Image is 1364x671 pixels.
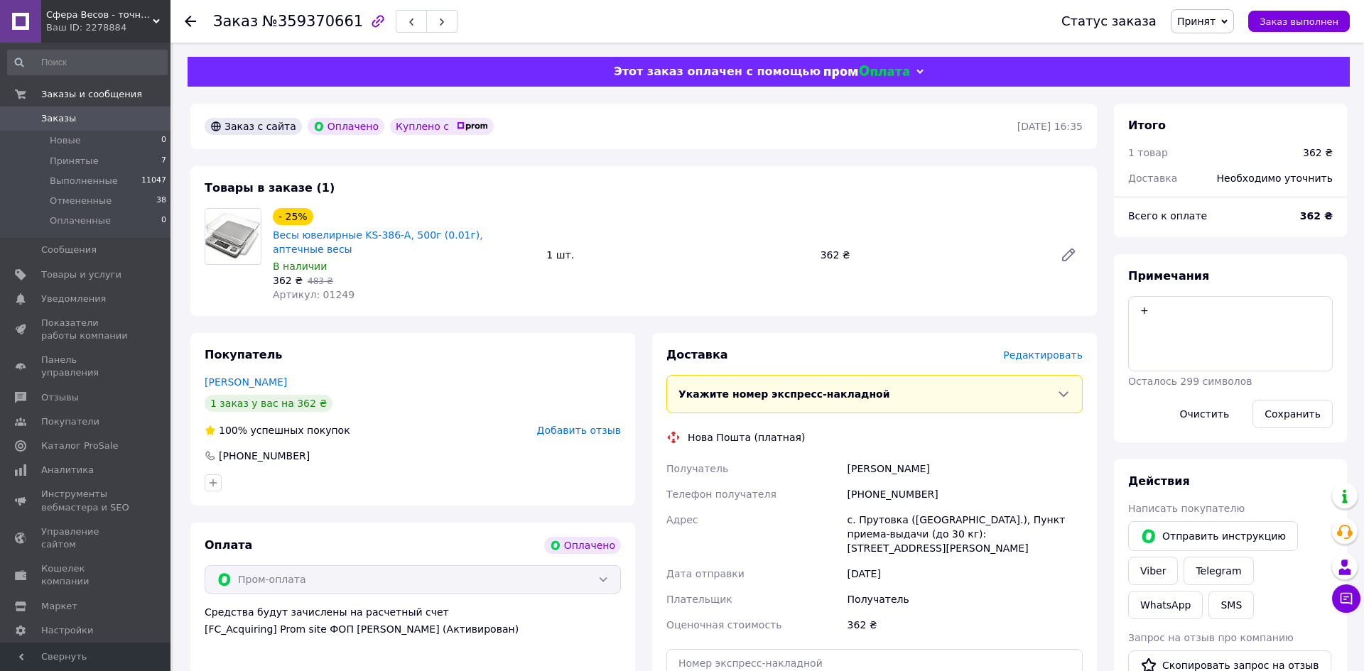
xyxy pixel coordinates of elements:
[1168,400,1242,428] button: Очистить
[41,268,121,281] span: Товары и услуги
[41,600,77,613] span: Маркет
[217,449,311,463] div: [PHONE_NUMBER]
[41,562,131,588] span: Кошелек компании
[141,175,166,187] span: 11047
[41,488,131,513] span: Инструменты вебмастера и SEO
[1128,147,1168,158] span: 1 товар
[1128,474,1190,488] span: Действия
[684,430,808,444] div: Нова Пошта (платная)
[273,261,327,272] span: В наличии
[50,195,112,207] span: Отмененные
[1248,11,1350,32] button: Заказ выполнен
[273,208,313,225] div: - 25%
[213,13,258,30] span: Заказ
[41,525,131,551] span: Управление сайтом
[308,118,384,135] div: Оплачено
[1017,121,1083,132] time: [DATE] 16:35
[537,425,621,436] span: Добавить отзыв
[678,388,890,400] span: Укажите номер экспресс-накладной
[41,244,97,256] span: Сообщения
[262,13,363,30] span: №359370661
[1128,557,1178,585] a: Viber
[824,65,909,79] img: evopay logo
[41,464,94,476] span: Аналитика
[1128,210,1207,222] span: Всего к оплате
[1061,14,1157,28] div: Статус заказа
[41,415,99,428] span: Покупатели
[41,354,131,379] span: Панель управления
[1128,503,1245,514] span: Написать покупателю
[205,622,621,636] div: [FC_Acquiring] Prom site ФОП [PERSON_NAME] (Активирован)
[161,134,166,147] span: 0
[1128,591,1203,619] a: WhatsApp
[541,245,814,265] div: 1 шт.
[50,214,111,227] span: Оплаченные
[205,538,252,552] span: Оплата
[219,425,247,436] span: 100%
[1177,16,1216,27] span: Принят
[1208,163,1341,194] div: Необходимо уточнить
[1260,16,1338,27] span: Заказ выполнен
[845,481,1086,507] div: [PHONE_NUMBER]
[457,122,488,131] img: prom
[41,391,79,404] span: Отзывы
[205,212,261,261] img: Весы ювелирные KS-386-A, 500г (0.01г), аптечные весы
[273,229,483,255] a: Весы ювелирные KS-386-A, 500г (0.01г), аптечные весы
[50,134,81,147] span: Новые
[41,440,118,452] span: Каталог ProSale
[666,489,776,500] span: Телефон получателя
[273,275,303,286] span: 362 ₴
[41,88,142,101] span: Заказы и сообщения
[1128,269,1209,283] span: Примечания
[41,624,93,637] span: Настройки
[1128,632,1294,643] span: Запрос на отзыв про компанию
[815,245,1049,265] div: 362 ₴
[50,155,99,168] span: Принятые
[666,463,728,474] span: Получатель
[205,395,332,412] div: 1 заказ у вас на 362 ₴
[1128,521,1298,551] button: Отправить инструкцию
[308,276,333,286] span: 483 ₴
[161,155,166,168] span: 7
[1184,557,1253,585] a: Telegram
[41,317,131,342] span: Показатели работы компании
[1128,296,1333,371] textarea: +
[205,605,621,636] div: Средства будут зачислены на расчетный счет
[1208,591,1254,619] button: SMS
[1128,376,1252,387] span: Осталось 299 символов
[666,348,728,361] span: Доставка
[1128,119,1166,132] span: Итого
[1300,210,1333,222] b: 362 ₴
[614,65,821,78] span: Этот заказ оплачен с помощью
[41,112,76,125] span: Заказы
[845,561,1086,587] div: [DATE]
[41,293,106,305] span: Уведомления
[666,594,732,605] span: Плательщик
[1128,173,1177,184] span: Доставка
[1252,400,1333,428] button: Сохранить
[845,507,1086,561] div: с. Прутовка ([GEOGRAPHIC_DATA].), Пункт приема-выдачи (до 30 кг): [STREET_ADDRESS][PERSON_NAME]
[156,195,166,207] span: 38
[7,50,168,75] input: Поиск
[205,423,350,437] div: успешных покупок
[666,619,782,631] span: Оценочная стоимость
[845,612,1086,638] div: 362 ₴
[50,175,118,187] span: Выполненные
[185,14,196,28] div: Вернуться назад
[205,181,335,195] span: Товары в заказе (1)
[845,587,1086,612] div: Получатель
[161,214,166,227] span: 0
[666,514,698,525] span: Адрес
[273,289,354,300] span: Артикул: 01249
[205,376,287,388] a: [PERSON_NAME]
[390,118,494,135] div: Куплено с
[1303,146,1333,160] div: 362 ₴
[1332,584,1360,613] button: Чат с покупателем
[205,118,302,135] div: Заказ с сайта
[1054,241,1083,269] a: Редактировать
[46,21,170,34] div: Ваш ID: 2278884
[1003,349,1083,361] span: Редактировать
[46,9,153,21] span: Сфера Весов - точность в деталях!
[845,456,1086,481] div: [PERSON_NAME]
[544,537,621,554] div: Оплачено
